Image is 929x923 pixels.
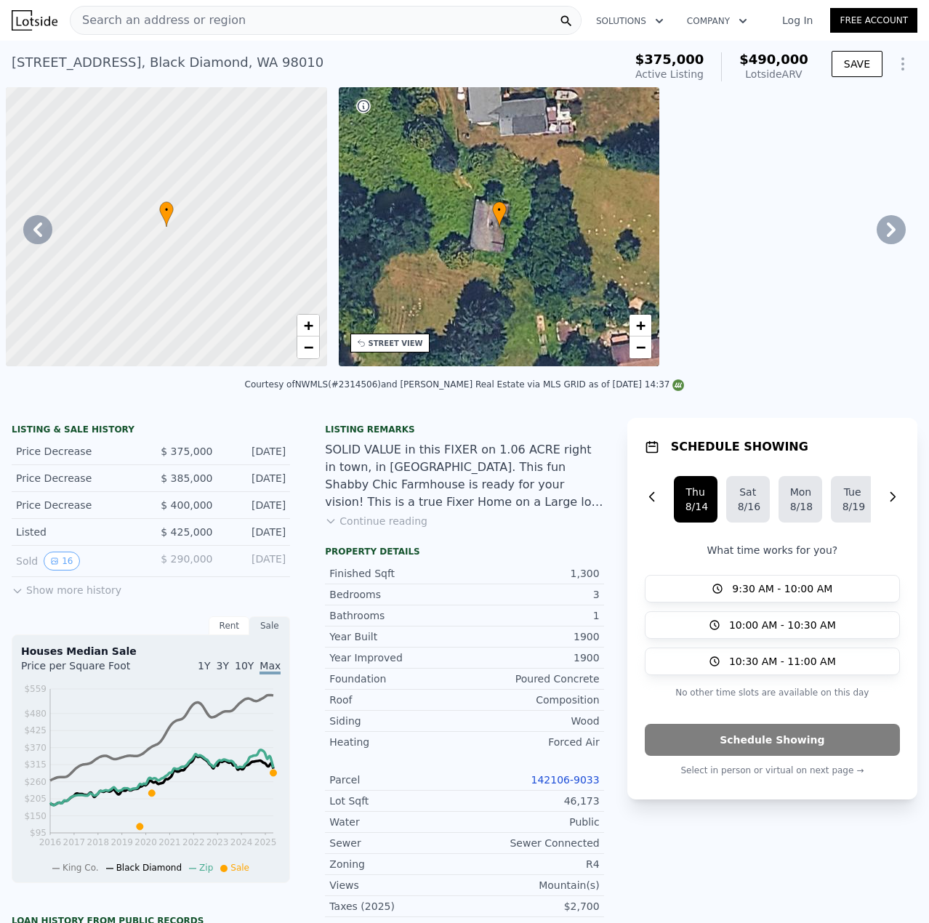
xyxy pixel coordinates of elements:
div: 3 [465,587,600,602]
div: STREET VIEW [369,338,423,349]
a: Zoom out [297,336,319,358]
span: + [303,316,313,334]
button: Show Options [888,49,917,78]
div: Parcel [329,773,465,787]
button: Tue8/19 [831,476,874,523]
div: Views [329,878,465,892]
button: View historical data [44,552,79,571]
div: Lot Sqft [329,794,465,808]
div: Heating [329,735,465,749]
button: Thu8/14 [674,476,717,523]
a: Zoom in [297,315,319,336]
span: 10:00 AM - 10:30 AM [729,618,836,632]
p: What time works for you? [645,543,900,557]
div: Price Decrease [16,444,140,459]
div: Year Built [329,629,465,644]
button: Company [675,8,759,34]
div: Taxes (2025) [329,899,465,914]
tspan: $559 [24,684,47,694]
tspan: $95 [30,828,47,838]
span: Search an address or region [71,12,246,29]
a: Free Account [830,8,917,33]
button: SAVE [832,51,882,77]
div: 8/16 [738,499,758,514]
span: 3Y [217,660,229,672]
tspan: $480 [24,709,47,719]
tspan: $150 [24,811,47,821]
span: 9:30 AM - 10:00 AM [732,581,832,596]
div: • [492,201,507,227]
div: [DATE] [224,471,286,485]
div: 46,173 [465,794,600,808]
a: Log In [765,13,830,28]
div: Listing remarks [325,424,603,435]
div: 1 [465,608,600,623]
tspan: $315 [24,759,47,770]
p: No other time slots are available on this day [645,684,900,701]
span: • [492,203,507,217]
div: Forced Air [465,735,600,749]
h1: SCHEDULE SHOWING [671,438,808,456]
div: [DATE] [224,552,286,571]
button: Continue reading [325,514,427,528]
span: $ 375,000 [161,446,212,457]
span: King Co. [63,863,99,873]
div: Thu [685,485,706,499]
button: Mon8/18 [779,476,822,523]
button: 10:00 AM - 10:30 AM [645,611,900,639]
div: Mountain(s) [465,878,600,892]
span: $ 290,000 [161,553,212,565]
div: Rent [209,616,249,635]
div: [DATE] [224,444,286,459]
div: Composition [465,693,600,707]
div: Sat [738,485,758,499]
div: Courtesy of NWMLS (#2314506) and [PERSON_NAME] Real Estate via MLS GRID as of [DATE] 14:37 [245,379,685,390]
span: 10Y [235,660,254,672]
a: Zoom out [630,336,651,358]
div: Tue [842,485,863,499]
div: Bathrooms [329,608,465,623]
div: Sold [16,552,140,571]
div: Roof [329,693,465,707]
span: $490,000 [739,52,808,67]
div: 8/19 [842,499,863,514]
span: − [636,338,646,356]
div: $2,700 [465,899,600,914]
div: Poured Concrete [465,672,600,686]
div: Year Improved [329,650,465,665]
div: Listed [16,525,140,539]
div: Mon [790,485,811,499]
span: • [159,203,174,217]
div: Wood [465,714,600,728]
div: Sale [249,616,290,635]
button: Show more history [12,577,121,597]
div: Bedrooms [329,587,465,602]
button: 9:30 AM - 10:00 AM [645,575,900,602]
tspan: $370 [24,743,47,753]
img: NWMLS Logo [672,379,684,391]
div: 1900 [465,650,600,665]
span: Active Listing [635,68,704,80]
div: [DATE] [224,525,286,539]
span: + [636,316,646,334]
div: Finished Sqft [329,566,465,581]
div: [STREET_ADDRESS] , Black Diamond , WA 98010 [12,52,323,73]
div: R4 [465,857,600,871]
button: Schedule Showing [645,724,900,756]
tspan: 2023 [206,837,229,847]
div: Foundation [329,672,465,686]
span: $375,000 [635,52,704,67]
div: [DATE] [224,498,286,512]
div: Price Decrease [16,498,140,512]
tspan: $205 [24,794,47,804]
div: Water [329,815,465,829]
span: $ 385,000 [161,472,212,484]
span: $ 400,000 [161,499,212,511]
tspan: 2019 [110,837,133,847]
img: Lotside [12,10,57,31]
span: $ 425,000 [161,526,212,538]
tspan: 2018 [87,837,110,847]
tspan: $260 [24,777,47,787]
tspan: 2022 [182,837,205,847]
button: Solutions [584,8,675,34]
